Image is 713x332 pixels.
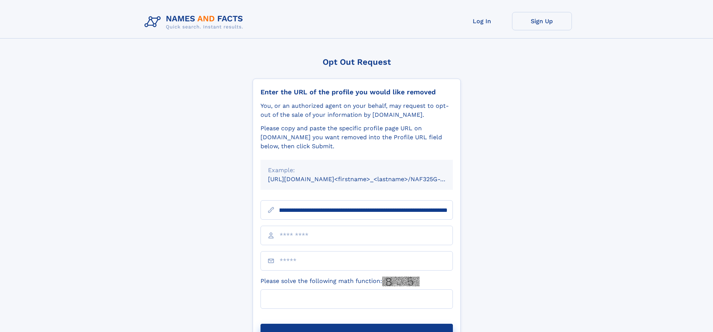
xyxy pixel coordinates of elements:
[260,277,420,286] label: Please solve the following math function:
[452,12,512,30] a: Log In
[268,166,445,175] div: Example:
[253,57,461,67] div: Opt Out Request
[260,88,453,96] div: Enter the URL of the profile you would like removed
[260,124,453,151] div: Please copy and paste the specific profile page URL on [DOMAIN_NAME] you want removed into the Pr...
[512,12,572,30] a: Sign Up
[268,176,467,183] small: [URL][DOMAIN_NAME]<firstname>_<lastname>/NAF325G-xxxxxxxx
[260,101,453,119] div: You, or an authorized agent on your behalf, may request to opt-out of the sale of your informatio...
[141,12,249,32] img: Logo Names and Facts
